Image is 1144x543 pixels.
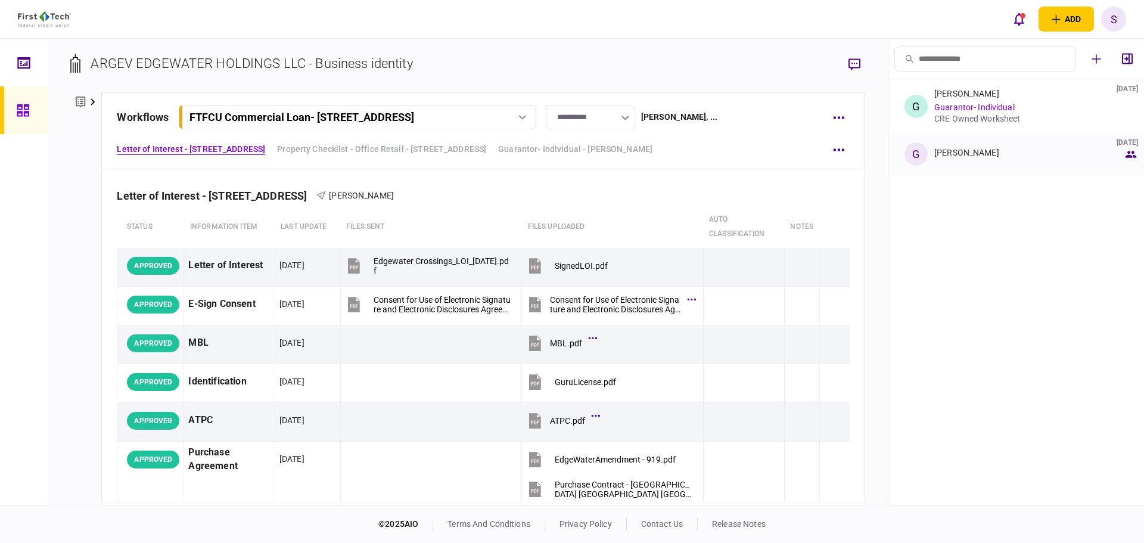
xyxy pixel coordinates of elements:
[279,414,304,426] div: [DATE]
[550,295,680,314] div: Consent for Use of Electronic Signature and Electronic Disclosures Agreement Editable.pdf
[1006,7,1031,32] button: open notifications list
[526,330,594,356] button: MBL.pdf
[117,143,265,156] a: Letter of Interest - [STREET_ADDRESS]
[188,368,270,395] div: Identification
[18,11,71,27] img: client company logo
[526,291,692,318] button: Consent for Use of Electronic Signature and Electronic Disclosures Agreement Editable.pdf
[784,206,819,248] th: notes
[279,337,304,349] div: [DATE]
[189,111,414,123] div: FTFCU Commercial Loan - [STREET_ADDRESS]
[526,252,608,279] button: SignedLOI.pdf
[188,252,270,279] div: Letter of Interest
[641,519,683,529] a: contact us
[275,206,340,248] th: last update
[184,206,275,248] th: Information item
[526,446,676,473] button: EdgeWaterAmendment - 919.pdf
[703,206,784,248] th: auto classification
[559,519,612,529] a: privacy policy
[374,295,511,314] div: Consent for Use of Electronic Signature and Electronic Disclosures Agreement Editable.pdf
[934,89,999,98] div: [PERSON_NAME]
[934,148,999,157] div: [PERSON_NAME]
[904,142,928,166] div: G
[127,296,179,314] div: APPROVED
[934,114,1123,123] div: CRE Owned Worksheet
[498,143,652,156] a: Guarantor- Individual - [PERSON_NAME]
[934,103,1015,112] a: Guarantor- Individual
[550,416,585,426] div: ATPC.pdf
[127,412,179,430] div: APPROVED
[374,256,511,275] div: Edgewater Crossings_LOI_09.12.25.pdf
[179,105,536,129] button: FTFCU Commercial Loan- [STREET_ADDRESS]
[526,407,597,434] button: ATPC.pdf
[117,190,316,202] div: Letter of Interest - [STREET_ADDRESS]
[712,519,766,529] a: release notes
[550,339,582,348] div: MBL.pdf
[555,261,608,271] div: SignedLOI.pdf
[127,451,179,468] div: APPROVED
[555,377,616,387] div: GuruLicense.pdf
[188,407,270,434] div: ATPC
[904,95,928,118] div: G
[345,291,511,318] button: Consent for Use of Electronic Signature and Electronic Disclosures Agreement Editable.pdf
[279,376,304,387] div: [DATE]
[1117,138,1138,147] div: [DATE]
[1039,7,1094,32] button: open adding identity options
[279,298,304,310] div: [DATE]
[91,54,412,73] div: ARGEV EDGEWATER HOLDINGS LLC - Business identity
[522,206,703,248] th: Files uploaded
[447,519,530,529] a: terms and conditions
[279,259,304,271] div: [DATE]
[127,334,179,352] div: APPROVED
[641,111,717,123] div: [PERSON_NAME] , ...
[526,476,692,502] button: Purchase Contract - Edgewater Crossings Lakewood WA Fully Executed PSA.pdf
[1117,84,1138,94] div: [DATE]
[277,143,486,156] a: Property Checklist - Office Retail - [STREET_ADDRESS]
[526,368,616,395] button: GuruLicense.pdf
[378,518,433,530] div: © 2025 AIO
[127,373,179,391] div: APPROVED
[555,480,692,499] div: Purchase Contract - Edgewater Crossings Lakewood WA Fully Executed PSA.pdf
[329,191,394,200] span: [PERSON_NAME]
[188,446,270,473] div: Purchase Agreement
[340,206,521,248] th: files sent
[117,206,184,248] th: status
[188,291,270,318] div: E-Sign Consent
[188,330,270,356] div: MBL
[345,252,511,279] button: Edgewater Crossings_LOI_09.12.25.pdf
[1101,7,1126,32] button: S
[117,109,169,125] div: workflows
[279,453,304,465] div: [DATE]
[127,257,179,275] div: APPROVED
[555,455,676,464] div: EdgeWaterAmendment - 919.pdf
